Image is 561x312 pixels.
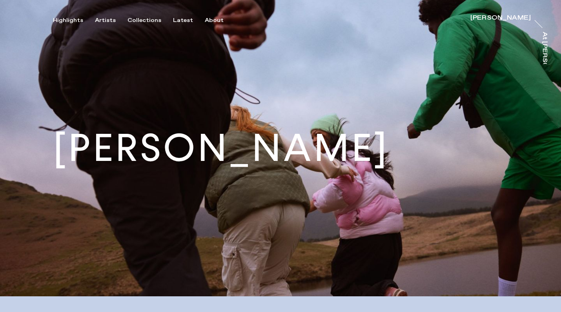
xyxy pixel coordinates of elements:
[173,17,193,24] div: Latest
[95,17,116,24] div: Artists
[53,129,389,167] h1: [PERSON_NAME]
[540,32,548,64] a: At [PERSON_NAME]
[95,17,127,24] button: Artists
[53,17,95,24] button: Highlights
[173,17,205,24] button: Latest
[470,15,531,23] a: [PERSON_NAME]
[53,17,83,24] div: Highlights
[127,17,173,24] button: Collections
[127,17,161,24] div: Collections
[205,17,235,24] button: About
[205,17,224,24] div: About
[541,32,548,102] div: At [PERSON_NAME]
